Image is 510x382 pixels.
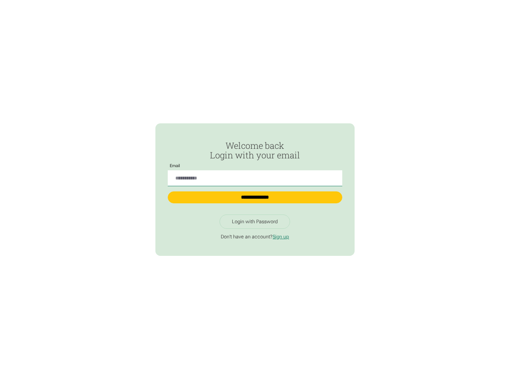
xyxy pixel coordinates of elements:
[232,218,278,225] div: Login with Password
[168,164,182,168] label: Email
[168,141,342,160] h2: Welcome back Login with your email
[273,234,289,240] a: Sign up
[168,141,342,209] form: Passwordless Login
[168,234,342,240] p: Don't have an account?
